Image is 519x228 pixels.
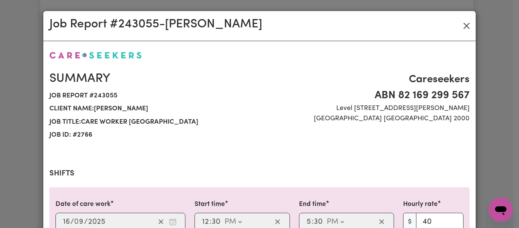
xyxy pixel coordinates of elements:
[49,169,470,178] h2: Shifts
[209,218,211,226] span: :
[264,88,470,104] span: ABN 82 169 299 567
[49,129,255,142] span: Job ID: # 2766
[299,199,326,209] label: End time
[74,218,79,226] span: 0
[264,104,470,113] span: Level [STREET_ADDRESS][PERSON_NAME]
[74,216,84,228] input: --
[49,102,255,115] span: Client name: [PERSON_NAME]
[88,216,106,228] input: ----
[63,216,70,228] input: --
[202,216,209,228] input: --
[264,72,470,88] span: Careseekers
[55,199,111,209] label: Date of care work
[403,199,438,209] label: Hourly rate
[195,199,225,209] label: Start time
[49,17,262,32] h2: Job Report # 243055 - [PERSON_NAME]
[167,216,179,228] button: Enter the date of care work
[49,52,142,59] img: Careseekers logo
[306,216,312,228] input: --
[264,114,470,124] span: [GEOGRAPHIC_DATA] [GEOGRAPHIC_DATA] 2000
[489,198,513,222] iframe: Button to launch messaging window
[155,216,167,228] button: Clear date
[312,218,313,226] span: :
[70,218,74,226] span: /
[211,216,221,228] input: --
[49,89,255,102] span: Job report # 243055
[84,218,88,226] span: /
[460,20,473,32] button: Close
[49,116,255,129] span: Job title: Care worker [GEOGRAPHIC_DATA]
[49,72,255,86] h2: Summary
[313,216,323,228] input: --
